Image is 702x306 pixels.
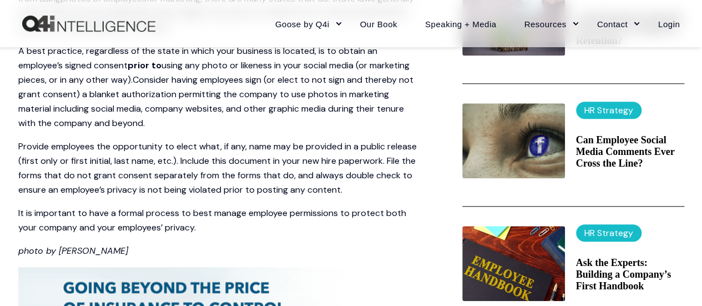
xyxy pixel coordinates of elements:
a: Can Employee Social Media Comments Ever Cross the Line? [576,134,684,169]
em: photo by [PERSON_NAME] [18,245,128,257]
p: It is important to have a formal process to best manage employee permissions to protect both your... [18,206,418,235]
img: Q4intelligence, LLC logo [22,16,155,32]
p: A best practice, regardless of the state in which your business is located, is to obtain an emplo... [18,44,418,131]
strong: prior to [128,59,161,71]
iframe: Chat Widget [453,167,702,306]
span: Consider having employees sign (or elect to not sign and thereby not grant consent) a blanket aut... [18,74,413,129]
label: HR Strategy [576,102,642,119]
p: Provide employees the opportunity to elect what, if any, name may be provided in a public release... [18,139,418,197]
a: Back to Home [22,16,155,32]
